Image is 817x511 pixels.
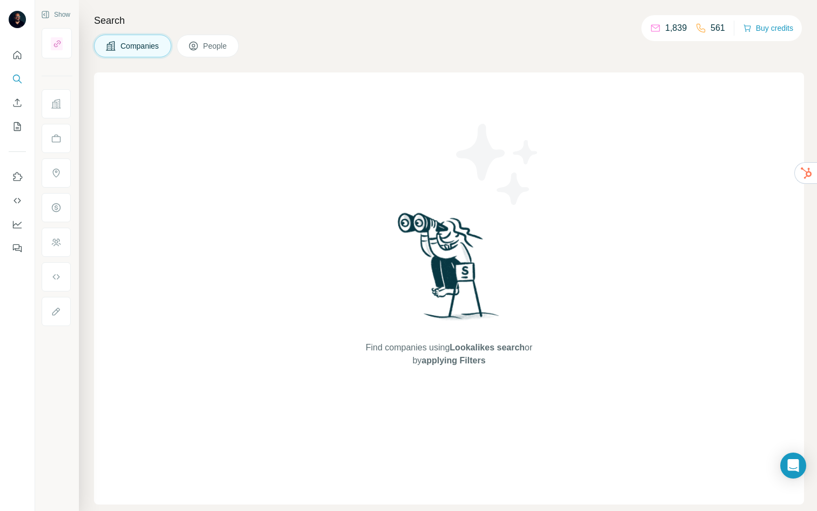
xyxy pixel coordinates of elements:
[9,93,26,112] button: Enrich CSV
[120,41,160,51] span: Companies
[9,167,26,187] button: Use Surfe on LinkedIn
[421,356,485,365] span: applying Filters
[9,45,26,65] button: Quick start
[9,215,26,234] button: Dashboard
[363,341,535,367] span: Find companies using or by
[450,343,525,352] span: Lookalikes search
[9,191,26,210] button: Use Surfe API
[9,69,26,89] button: Search
[393,210,505,330] img: Surfe Illustration - Woman searching with binoculars
[743,21,793,36] button: Buy credits
[9,238,26,258] button: Feedback
[711,22,725,35] p: 561
[34,6,78,23] button: Show
[449,116,546,213] img: Surfe Illustration - Stars
[9,11,26,28] img: Avatar
[9,117,26,136] button: My lists
[94,13,804,28] h4: Search
[665,22,687,35] p: 1,839
[780,453,806,479] div: Open Intercom Messenger
[203,41,228,51] span: People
